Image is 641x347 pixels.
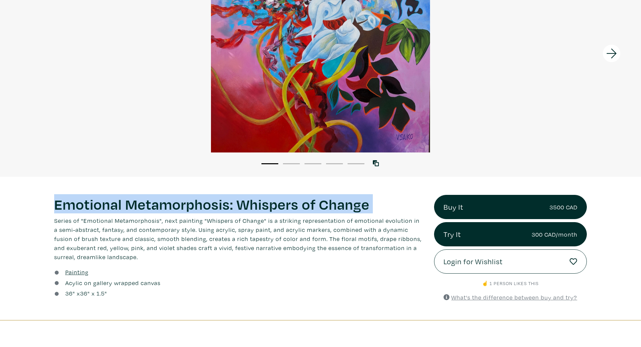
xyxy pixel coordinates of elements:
p: Series of "Emotional Metamorphosis", next painting "Whispers of Change" is a striking representat... [54,216,424,262]
h1: Emotional Metamorphosis: Whispers of Change [54,195,424,213]
a: Painting [65,268,88,277]
a: Acylic on gallery wrapped canvas [65,278,161,287]
button: 5 of 5 [348,163,364,164]
span: 36 [80,289,87,297]
a: Try It300 CAD/month [434,222,587,246]
button: 2 of 5 [283,163,300,164]
span: Login for Wishlist [443,256,503,267]
button: 1 of 5 [261,163,278,164]
a: Login for Wishlist [434,249,587,274]
a: Buy It3500 CAD [434,195,587,219]
div: " x " x 1.5" [65,289,107,298]
u: Painting [65,268,88,276]
button: 4 of 5 [326,163,343,164]
small: 300 CAD/month [532,230,577,239]
span: 36 [65,289,73,297]
p: ☝️ 1 person likes this [434,280,587,287]
button: 3 of 5 [305,163,321,164]
small: 3500 CAD [549,203,577,212]
a: What's the difference between buy and try? [443,293,577,301]
u: What's the difference between buy and try? [451,293,577,301]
